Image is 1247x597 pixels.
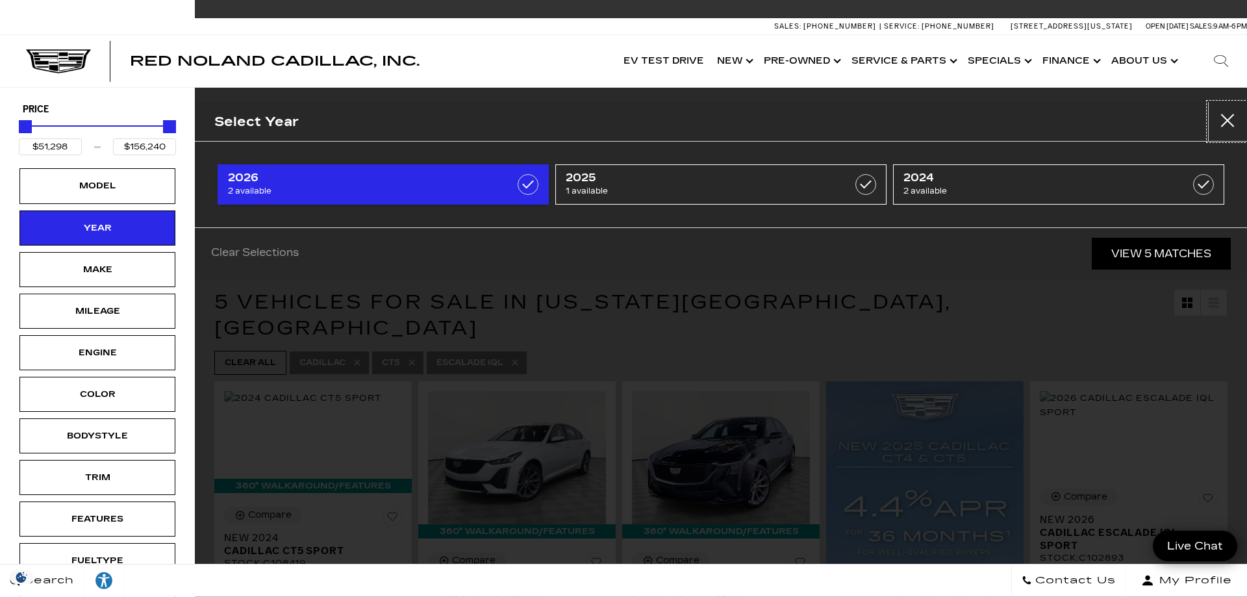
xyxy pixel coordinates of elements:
a: Sales: [PHONE_NUMBER] [774,23,879,30]
button: Open user profile menu [1126,565,1247,597]
div: MakeMake [19,252,175,287]
span: Service: [884,22,920,31]
div: FeaturesFeatures [19,502,175,537]
div: MileageMileage [19,294,175,329]
span: Sales: [1190,22,1213,31]
a: Finance [1036,35,1105,87]
div: Make [65,262,130,277]
div: Mileage [65,304,130,318]
div: Features [65,512,130,526]
div: Explore your accessibility options [84,571,123,591]
span: 9 AM-6 PM [1213,22,1247,31]
div: Search [1195,35,1247,87]
span: Contact Us [1032,572,1116,590]
div: Bodystyle [65,429,130,443]
div: Price [19,116,176,155]
a: Red Noland Cadillac, Inc. [130,55,420,68]
a: Service: [PHONE_NUMBER] [879,23,998,30]
a: View 5 Matches [1092,238,1231,270]
span: 2025 [566,171,829,184]
a: EV Test Drive [617,35,711,87]
div: Fueltype [65,553,130,568]
div: TrimTrim [19,460,175,495]
span: 2 available [228,184,492,197]
a: 20262 available [218,164,549,205]
div: EngineEngine [19,335,175,370]
a: Live Chat [1153,531,1237,561]
span: [PHONE_NUMBER] [922,22,994,31]
div: BodystyleBodystyle [19,418,175,453]
div: Color [65,387,130,401]
span: Red Noland Cadillac, Inc. [130,53,420,69]
input: Minimum [19,138,82,155]
a: Specials [961,35,1036,87]
a: 20251 available [555,164,887,205]
div: Maximum Price [163,120,176,133]
span: Search [20,572,74,590]
a: Clear Selections [211,246,299,262]
span: Live Chat [1161,539,1229,553]
span: My Profile [1154,572,1232,590]
a: About Us [1105,35,1182,87]
a: 20242 available [893,164,1224,205]
a: [STREET_ADDRESS][US_STATE] [1011,22,1133,31]
div: Model [65,179,130,193]
span: Sales: [774,22,801,31]
h5: Price [23,104,172,116]
img: Opt-Out Icon [6,570,36,584]
div: YearYear [19,210,175,246]
span: 1 available [566,184,829,197]
div: FueltypeFueltype [19,543,175,578]
div: ModelModel [19,168,175,203]
div: Trim [65,470,130,485]
span: Open [DATE] [1146,22,1189,31]
div: Minimum Price [19,120,32,133]
a: Service & Parts [845,35,961,87]
a: Explore your accessibility options [84,565,124,597]
img: Cadillac Dark Logo with Cadillac White Text [26,49,91,74]
div: ColorColor [19,377,175,412]
span: 2026 [228,171,492,184]
span: 2024 [903,171,1167,184]
section: Click to Open Cookie Consent Modal [6,570,36,584]
span: [PHONE_NUMBER] [803,22,876,31]
button: Close [1208,102,1247,141]
input: Maximum [113,138,176,155]
span: 2 available [903,184,1167,197]
div: Engine [65,346,130,360]
div: Year [65,221,130,235]
a: New [711,35,757,87]
h2: Select Year [214,111,299,133]
a: Contact Us [1011,565,1126,597]
a: Pre-Owned [757,35,845,87]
